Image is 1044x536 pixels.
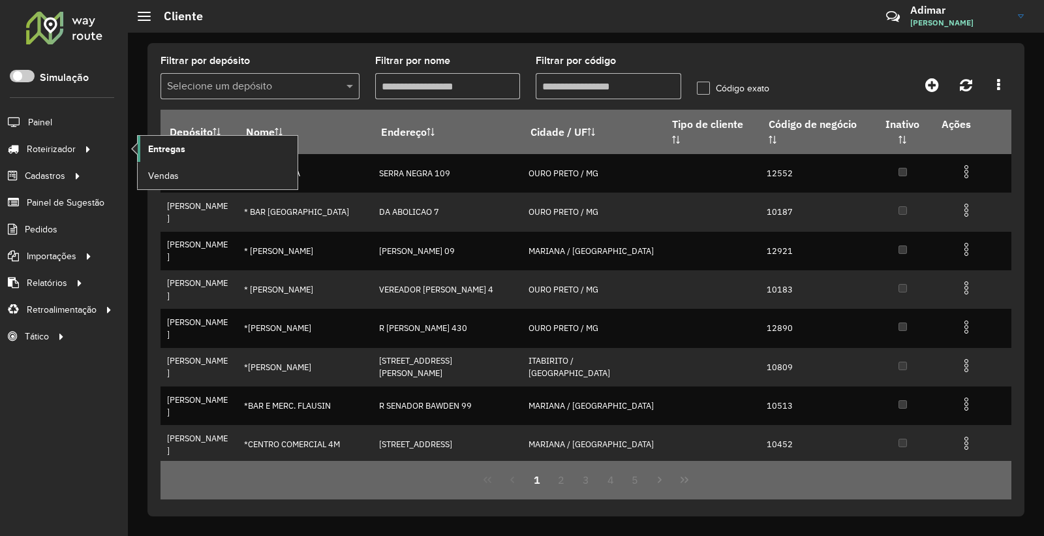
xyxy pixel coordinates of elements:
[161,193,237,231] td: [PERSON_NAME]
[372,154,521,193] td: SERRA NEGRA 109
[148,142,185,156] span: Entregas
[138,136,298,162] a: Entregas
[697,82,769,95] label: Código exato
[760,193,873,231] td: 10187
[27,276,67,290] span: Relatórios
[910,4,1008,16] h3: Adimar
[138,163,298,189] a: Vendas
[879,3,907,31] a: Contato Rápido
[760,348,873,386] td: 10809
[372,232,521,270] td: [PERSON_NAME] 09
[161,309,237,347] td: [PERSON_NAME]
[27,196,104,210] span: Painel de Sugestão
[760,232,873,270] td: 12921
[521,110,663,154] th: Cidade / UF
[161,270,237,309] td: [PERSON_NAME]
[623,467,648,492] button: 5
[521,386,663,425] td: MARIANA / [GEOGRAPHIC_DATA]
[536,53,616,69] label: Filtrar por código
[760,110,873,154] th: Código de negócio
[161,348,237,386] td: [PERSON_NAME]
[28,116,52,129] span: Painel
[237,386,372,425] td: *BAR E MERC. FLAUSIN
[521,348,663,386] td: ITABIRITO / [GEOGRAPHIC_DATA]
[237,110,372,154] th: Nome
[27,142,76,156] span: Roteirizador
[161,110,237,154] th: Depósito
[760,386,873,425] td: 10513
[237,232,372,270] td: * [PERSON_NAME]
[663,110,760,154] th: Tipo de cliente
[672,467,697,492] button: Last Page
[760,154,873,193] td: 12552
[40,70,89,86] label: Simulação
[237,193,372,231] td: * BAR [GEOGRAPHIC_DATA]
[237,309,372,347] td: *[PERSON_NAME]
[521,232,663,270] td: MARIANA / [GEOGRAPHIC_DATA]
[27,249,76,263] span: Importações
[760,425,873,464] td: 10452
[25,223,57,236] span: Pedidos
[574,467,598,492] button: 3
[549,467,574,492] button: 2
[521,154,663,193] td: OURO PRETO / MG
[161,232,237,270] td: [PERSON_NAME]
[372,110,521,154] th: Endereço
[375,53,450,69] label: Filtrar por nome
[372,386,521,425] td: R SENADOR BAWDEN 99
[598,467,623,492] button: 4
[647,467,672,492] button: Next Page
[25,330,49,343] span: Tático
[372,309,521,347] td: R [PERSON_NAME] 430
[237,425,372,464] td: *CENTRO COMERCIAL 4M
[25,169,65,183] span: Cadastros
[372,270,521,309] td: VEREADOR [PERSON_NAME] 4
[151,9,203,24] h2: Cliente
[161,386,237,425] td: [PERSON_NAME]
[161,53,250,69] label: Filtrar por depósito
[910,17,1008,29] span: [PERSON_NAME]
[521,270,663,309] td: OURO PRETO / MG
[760,309,873,347] td: 12890
[932,110,1011,138] th: Ações
[521,425,663,464] td: MARIANA / [GEOGRAPHIC_DATA]
[372,348,521,386] td: [STREET_ADDRESS][PERSON_NAME]
[237,270,372,309] td: * [PERSON_NAME]
[760,270,873,309] td: 10183
[237,154,372,193] td: * BAR DA CIDA
[873,110,932,154] th: Inativo
[148,169,179,183] span: Vendas
[521,309,663,347] td: OURO PRETO / MG
[525,467,549,492] button: 1
[372,193,521,231] td: DA ABOLICAO 7
[372,425,521,464] td: [STREET_ADDRESS]
[521,193,663,231] td: OURO PRETO / MG
[237,348,372,386] td: *[PERSON_NAME]
[161,425,237,464] td: [PERSON_NAME]
[27,303,97,317] span: Retroalimentação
